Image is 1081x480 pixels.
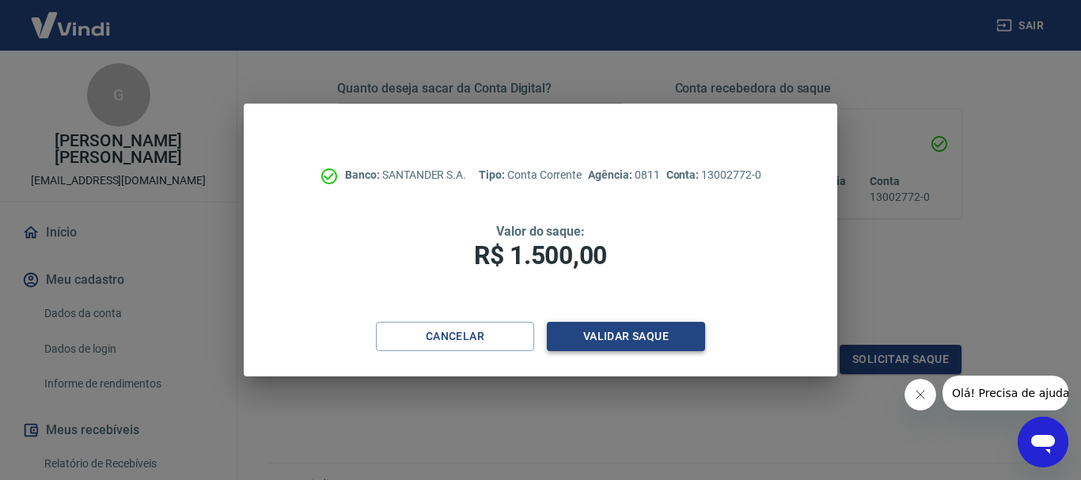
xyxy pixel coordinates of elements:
span: Valor do saque: [496,224,585,239]
iframe: Mensagem da empresa [943,376,1068,410]
iframe: Fechar mensagem [905,379,936,410]
span: Tipo: [479,168,507,181]
iframe: Botão para abrir a janela de mensagens [1018,417,1068,467]
span: Agência: [588,168,635,181]
p: 13002772-0 [666,167,761,183]
p: 0811 [588,167,659,183]
p: SANTANDER S.A. [345,167,466,183]
span: Olá! Precisa de ajuda? [9,11,133,24]
button: Cancelar [376,322,534,351]
span: Banco: [345,168,382,181]
span: Conta: [666,168,702,181]
p: Conta Corrente [479,167,582,183]
button: Validar saque [547,322,705,351]
span: R$ 1.500,00 [474,240,607,270]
